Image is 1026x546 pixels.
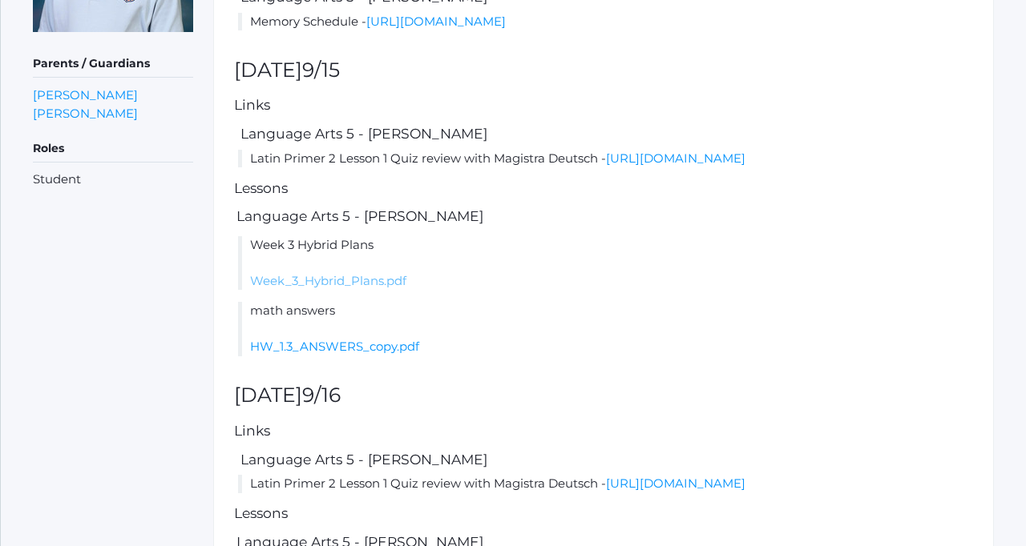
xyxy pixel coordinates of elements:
[238,236,973,291] li: Week 3 Hybrid Plans
[250,273,406,288] a: Week_3_Hybrid_Plans.pdf
[234,506,973,521] h5: Lessons
[234,424,973,439] h5: Links
[33,104,138,122] a: [PERSON_NAME]
[234,384,973,407] h2: [DATE]
[302,383,341,407] span: 9/16
[606,151,745,166] a: [URL][DOMAIN_NAME]
[33,135,193,163] h5: Roles
[606,476,745,491] a: [URL][DOMAIN_NAME]
[234,181,973,196] h5: Lessons
[33,50,193,78] h5: Parents / Guardians
[33,171,193,189] li: Student
[238,475,973,493] li: Latin Primer 2 Lesson 1 Quiz review with Magistra Deutsch -
[238,13,973,31] li: Memory Schedule -
[250,339,419,354] a: HW_1.3_ANSWERS_copy.pdf
[238,452,973,468] h5: Language Arts 5 - [PERSON_NAME]
[238,150,973,168] li: Latin Primer 2 Lesson 1 Quiz review with Magistra Deutsch -
[366,14,506,29] a: [URL][DOMAIN_NAME]
[302,58,340,82] span: 9/15
[238,126,973,142] h5: Language Arts 5 - [PERSON_NAME]
[234,98,973,113] h5: Links
[238,302,973,356] li: math answers
[234,209,973,224] h5: Language Arts 5 - [PERSON_NAME]
[234,59,973,82] h2: [DATE]
[33,86,138,104] a: [PERSON_NAME]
